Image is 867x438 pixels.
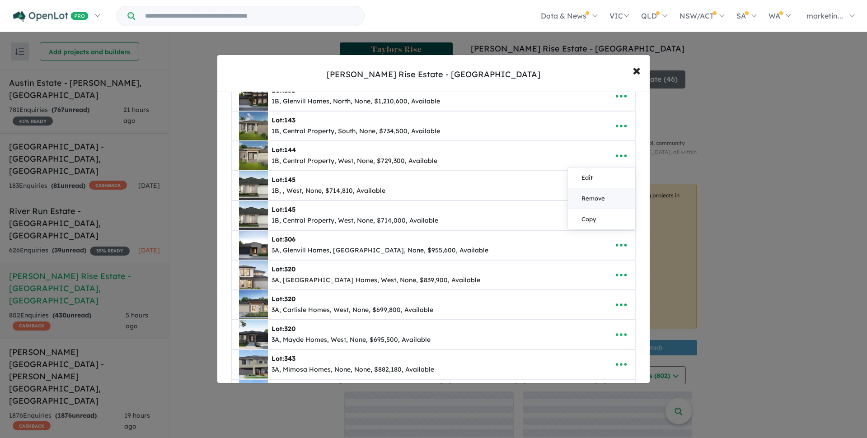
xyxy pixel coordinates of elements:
[272,275,480,286] div: 3A, [GEOGRAPHIC_DATA] Homes, West, None, $839,900, Available
[284,146,296,154] span: 144
[272,265,295,273] b: Lot:
[284,265,295,273] span: 320
[239,290,268,319] img: Taylors%20Rise%20Estate%20-%20Deanside%20-%20Lot%20320___1756350224.jpg
[272,235,295,243] b: Lot:
[272,116,295,124] b: Lot:
[239,171,268,200] img: Taylors%20Rise%20Estate%20-%20Deanside%20-%20Lot%20145___1755239750.jpg
[272,305,433,316] div: 3A, Carlisle Homes, West, None, $699,800, Available
[239,112,268,140] img: Taylors%20Rise%20Estate%20-%20Deanside%20-%20Lot%20143___1755236241.jpg
[272,126,440,137] div: 1B, Central Property, South, None, $734,500, Available
[633,60,641,79] span: ×
[272,96,440,107] div: 1B, Glenvill Homes, North, None, $1,210,600, Available
[137,6,362,26] input: Try estate name, suburb, builder or developer
[568,168,635,188] a: Edit
[806,11,843,20] span: marketin...
[272,325,295,333] b: Lot:
[272,215,438,226] div: 1B, Central Property, West, None, $714,000, Available
[284,325,295,333] span: 320
[239,231,268,260] img: Taylors%20Rise%20Estate%20-%20Deanside%20-%20Lot%20306___1756349393.jpg
[239,82,268,111] img: Taylors%20Rise%20Estate%20-%20Deanside%20-%20Lot%20151___1755235561.jpg
[327,69,540,80] div: [PERSON_NAME] Rise Estate - [GEOGRAPHIC_DATA]
[284,176,295,184] span: 145
[284,205,295,214] span: 145
[272,364,434,375] div: 3A, Mimosa Homes, None, None, $882,180, Available
[272,245,488,256] div: 3A, Glenvill Homes, [GEOGRAPHIC_DATA], None, $955,600, Available
[568,209,635,229] a: Copy
[284,116,295,124] span: 143
[284,354,295,363] span: 343
[239,201,268,230] img: Taylors%20Rise%20Estate%20-%20Deanside%20-%20Lot%20145___1755240134.jpg
[239,350,268,379] img: Taylors%20Rise%20Estate%20-%20Deanside%20-%20Lot%20343___1756351994.jpg
[272,354,295,363] b: Lot:
[272,146,296,154] b: Lot:
[239,380,268,409] img: Taylors%20Rise%20Estate%20-%20Deanside%20-%20Lot%20350___1756353699.jpg
[272,205,295,214] b: Lot:
[239,141,268,170] img: Taylors%20Rise%20Estate%20-%20Deanside%20-%20Lot%20144___1755239047.jpg
[272,156,437,167] div: 1B, Central Property, West, None, $729,300, Available
[272,295,295,303] b: Lot:
[272,335,431,345] div: 3A, Mayde Homes, West, None, $695,500, Available
[272,186,385,196] div: 1B, , West, None, $714,810, Available
[239,261,268,289] img: Taylors%20Rise%20Estate%20-%20Deanside%20-%20Lot%20320___1756349751.jpg
[284,235,295,243] span: 306
[239,320,268,349] img: Taylors%20Rise%20Estate%20-%20Deanside%20-%20Lot%20320___1756351234.jpg
[272,176,295,184] b: Lot:
[13,11,89,22] img: Openlot PRO Logo White
[568,188,635,209] a: Remove
[284,295,295,303] span: 320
